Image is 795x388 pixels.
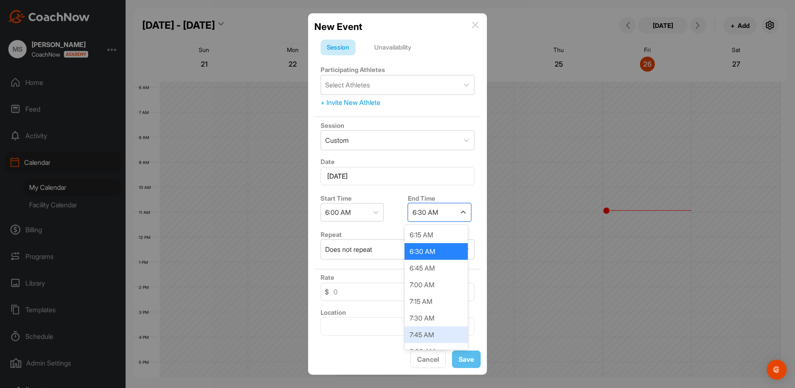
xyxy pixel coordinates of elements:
[368,40,417,55] div: Unavailability
[325,287,329,297] span: $
[321,274,334,281] label: Rate
[405,343,468,360] div: 8:00 AM
[412,207,438,217] div: 6:30 AM
[321,40,356,55] div: Session
[321,158,335,166] label: Date
[321,343,338,351] label: Notes
[321,97,474,107] div: + Invite New Athlete
[472,22,479,28] img: info
[325,244,372,254] div: Does not repeat
[405,293,468,310] div: 7:15 AM
[767,360,787,380] div: Open Intercom Messenger
[321,122,344,129] label: Session
[410,351,446,368] button: Cancel
[314,20,362,34] h2: New Event
[459,355,474,363] span: Save
[325,135,349,145] div: Custom
[452,351,481,368] button: Save
[405,243,468,260] div: 6:30 AM
[321,66,385,74] label: Participating Athletes
[408,194,435,202] label: End Time
[405,260,468,276] div: 6:45 AM
[405,276,468,293] div: 7:00 AM
[321,283,474,301] input: 0
[405,226,468,243] div: 6:15 AM
[321,194,352,202] label: Start Time
[325,207,351,217] div: 6:00 AM
[321,308,346,316] label: Location
[405,310,468,326] div: 7:30 AM
[321,231,342,239] label: Repeat
[405,326,468,343] div: 7:45 AM
[325,80,370,90] div: Select Athletes
[417,355,439,363] span: Cancel
[321,167,474,185] input: Select Date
